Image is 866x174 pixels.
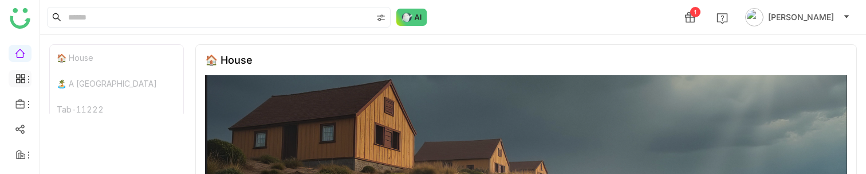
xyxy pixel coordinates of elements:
[745,8,763,26] img: avatar
[743,8,852,26] button: [PERSON_NAME]
[690,7,700,17] div: 1
[396,9,427,26] img: ask-buddy-normal.svg
[717,13,728,24] img: help.svg
[205,54,253,66] div: 🏠 House
[50,71,183,96] div: 🏝️ A [GEOGRAPHIC_DATA]
[768,11,834,24] span: [PERSON_NAME]
[376,13,385,22] img: search-type.svg
[50,45,183,71] div: 🏠 House
[10,8,30,29] img: logo
[50,96,183,122] div: Tab-11222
